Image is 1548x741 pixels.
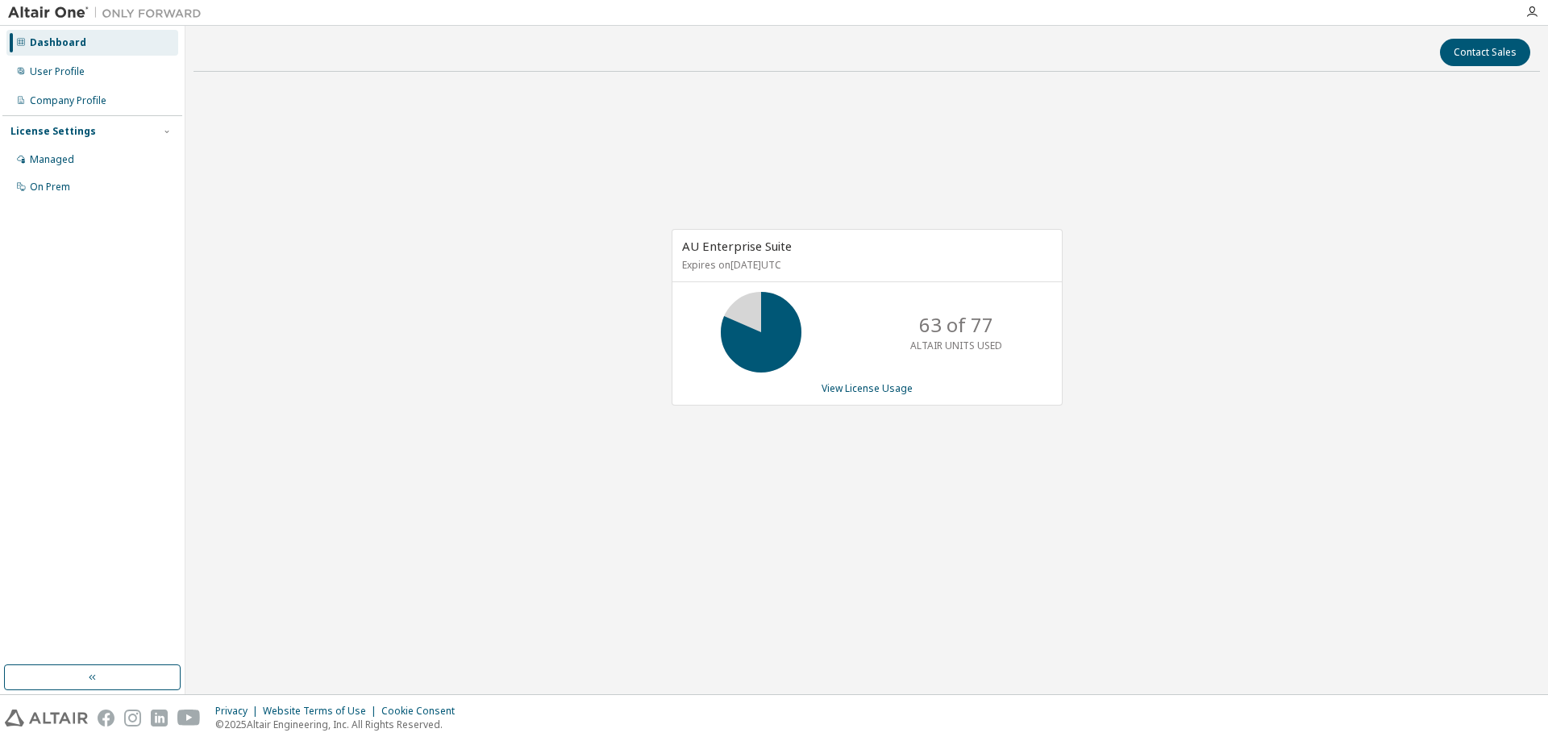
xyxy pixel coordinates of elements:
p: ALTAIR UNITS USED [910,339,1002,352]
div: On Prem [30,181,70,194]
div: User Profile [30,65,85,78]
img: altair_logo.svg [5,710,88,726]
a: View License Usage [822,381,913,395]
img: Altair One [8,5,210,21]
div: Dashboard [30,36,86,49]
div: Managed [30,153,74,166]
div: Privacy [215,705,263,718]
p: 63 of 77 [919,311,993,339]
div: License Settings [10,125,96,138]
img: instagram.svg [124,710,141,726]
div: Company Profile [30,94,106,107]
img: youtube.svg [177,710,201,726]
img: facebook.svg [98,710,114,726]
img: linkedin.svg [151,710,168,726]
p: © 2025 Altair Engineering, Inc. All Rights Reserved. [215,718,464,731]
div: Website Terms of Use [263,705,381,718]
span: AU Enterprise Suite [682,238,792,254]
p: Expires on [DATE] UTC [682,258,1048,272]
button: Contact Sales [1440,39,1530,66]
div: Cookie Consent [381,705,464,718]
